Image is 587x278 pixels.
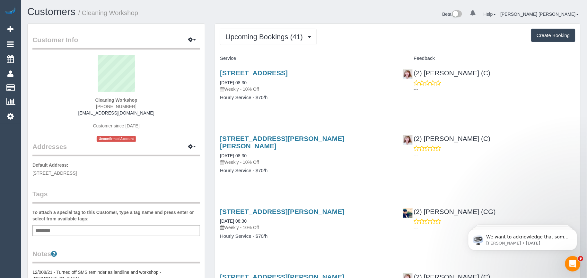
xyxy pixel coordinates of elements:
[220,208,344,215] a: [STREET_ADDRESS][PERSON_NAME]
[459,216,587,261] iframe: Intercom notifications message
[531,29,575,42] button: Create Booking
[78,110,154,116] a: [EMAIL_ADDRESS][DOMAIN_NAME]
[28,19,110,107] span: We want to acknowledge that some users may be experiencing lag or slower performance in our softw...
[32,189,200,204] legend: Tags
[220,224,393,231] p: Weekly - 10% Off
[97,136,136,142] span: Unconfirmed Account
[4,6,17,15] img: Automaid Logo
[578,256,583,261] span: 9
[442,12,462,17] a: Beta
[27,6,75,17] a: Customers
[220,56,393,61] h4: Service
[403,208,413,218] img: (2) Syed Razvi (CG)
[220,218,247,224] a: [DATE] 08:30
[414,152,575,158] p: ---
[414,86,575,93] p: ---
[220,168,393,173] h4: Hourly Service - $70/h
[220,69,288,77] a: [STREET_ADDRESS]
[220,135,344,150] a: [STREET_ADDRESS][PERSON_NAME][PERSON_NAME]
[32,35,200,50] legend: Customer Info
[220,159,393,165] p: Weekly - 10% Off
[403,56,575,61] h4: Feedback
[414,225,575,231] p: ---
[95,97,137,103] strong: Cleaning Workshop
[96,104,136,109] span: [PHONE_NUMBER]
[565,256,581,272] iframe: Intercom live chat
[32,249,200,264] legend: Notes
[451,10,462,19] img: New interface
[501,12,579,17] a: [PERSON_NAME] [PERSON_NAME]
[32,209,200,222] label: To attach a special tag to this Customer, type a tag name and press enter or select from availabl...
[403,69,413,79] img: (2) Kerry Welfare (C)
[403,208,496,215] a: (2) [PERSON_NAME] (CG)
[220,153,247,158] a: [DATE] 08:30
[220,86,393,92] p: Weekly - 10% Off
[225,33,306,41] span: Upcoming Bookings (41)
[93,123,140,128] span: Customer since [DATE]
[220,29,317,45] button: Upcoming Bookings (41)
[220,80,247,85] a: [DATE] 08:30
[403,69,491,77] a: (2) [PERSON_NAME] (C)
[220,95,393,100] h4: Hourly Service - $70/h
[484,12,496,17] a: Help
[78,9,138,16] small: / Cleaning Workshop
[28,25,111,31] p: Message from Ellie, sent 2w ago
[403,135,491,142] a: (2) [PERSON_NAME] (C)
[403,135,413,145] img: (2) Kerry Welfare (C)
[32,171,77,176] span: [STREET_ADDRESS]
[32,162,68,168] label: Default Address:
[220,234,393,239] h4: Hourly Service - $70/h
